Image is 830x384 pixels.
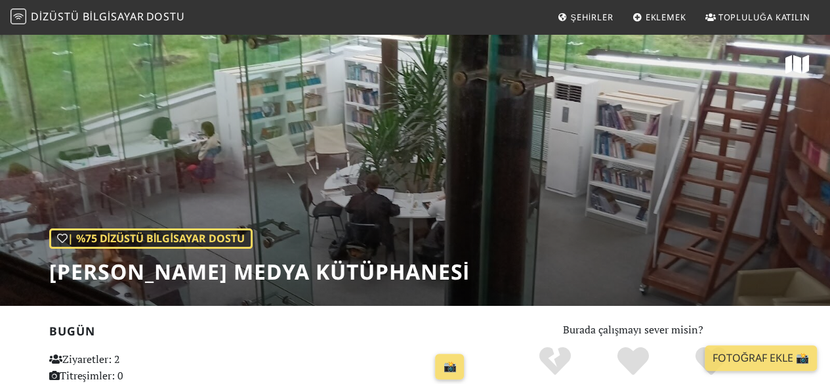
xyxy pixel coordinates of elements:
font: Topluluğa Katılın [718,11,810,23]
a: Dizüstü Bilgisayar Dostu Dizüstü BilgisayarDostu [10,6,185,29]
a: Topluluğa Katılın [699,5,815,29]
font: Eklemek [645,11,686,23]
font: [PERSON_NAME] medya kütüphanesi [49,257,470,286]
font: Bugün [49,323,95,339]
a: 📸 [435,354,464,379]
div: Evet [594,345,673,378]
img: Dizüstü Bilgisayar Dostu [10,9,26,24]
font: Titreşimler: 0 [60,368,123,383]
div: HAYIR [516,345,594,378]
font: Dizüstü Bilgisayar [31,9,144,24]
a: Eklemek [627,5,691,29]
font: | %75 Dizüstü Bilgisayar Dostu [68,231,245,245]
font: Dostu [146,9,185,24]
font: Ziyaretler: 2 [62,352,120,366]
font: Burada çalışmayı sever misin? [563,322,703,337]
font: Şehirler [570,11,613,23]
font: 📸 [443,359,456,373]
a: Şehirler [552,5,618,29]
